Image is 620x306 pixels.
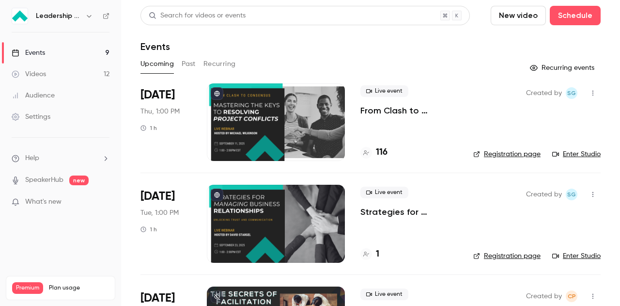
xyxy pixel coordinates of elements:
span: Chyenne Pastrana [566,290,577,302]
li: help-dropdown-opener [12,153,109,163]
span: What's new [25,197,62,207]
span: Shay Gant [566,189,577,200]
div: Sep 23 Tue, 1:00 PM (America/New York) [140,185,191,262]
span: Tue, 1:00 PM [140,208,179,218]
button: Past [182,56,196,72]
img: Leadership Strategies - 2025 Webinars [12,8,28,24]
div: Search for videos or events [149,11,246,21]
button: Recurring events [526,60,601,76]
span: Premium [12,282,43,294]
h1: Events [140,41,170,52]
div: Videos [12,69,46,79]
span: [DATE] [140,290,175,306]
span: [DATE] [140,87,175,103]
span: Live event [360,85,408,97]
span: SG [567,87,576,99]
a: 1 [360,248,379,261]
a: Strategies for Managing Business Relationships—Unlocking Trust and Communication [360,206,458,218]
h4: 116 [376,146,387,159]
a: 116 [360,146,387,159]
a: From Clash to Consensus: Mastering the Keys to Resolving Project Conflicts [360,105,458,116]
a: Registration page [473,251,541,261]
div: Settings [12,112,50,122]
div: Sep 11 Thu, 1:00 PM (America/New York) [140,83,191,161]
span: Thu, 1:00 PM [140,107,180,116]
button: Recurring [203,56,236,72]
a: Enter Studio [552,251,601,261]
a: Registration page [473,149,541,159]
span: CP [568,290,576,302]
span: Shay Gant [566,87,577,99]
h6: Leadership Strategies - 2025 Webinars [36,11,81,21]
span: Created by [526,189,562,200]
button: New video [491,6,546,25]
a: SpeakerHub [25,175,63,185]
span: Live event [360,187,408,198]
span: [DATE] [140,189,175,204]
span: Help [25,153,39,163]
span: Created by [526,290,562,302]
div: 1 h [140,124,157,132]
iframe: Noticeable Trigger [98,198,109,207]
span: SG [567,189,576,200]
span: new [69,176,89,185]
span: Created by [526,87,562,99]
button: Upcoming [140,56,174,72]
div: 1 h [140,225,157,233]
span: Plan usage [49,284,109,292]
div: Audience [12,91,55,100]
h4: 1 [376,248,379,261]
span: Live event [360,289,408,300]
button: Schedule [550,6,601,25]
a: Enter Studio [552,149,601,159]
div: Events [12,48,45,58]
